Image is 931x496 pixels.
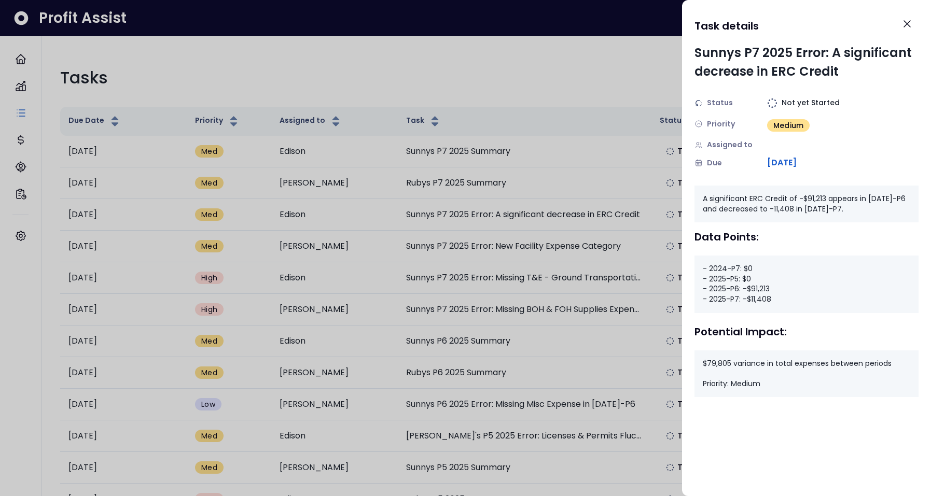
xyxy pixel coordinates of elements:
div: A significant ERC Credit of -$91,213 appears in [DATE]-P6 and decreased to -11,408 in [DATE]-P7. [694,186,919,222]
span: Medium [773,120,803,131]
span: Not yet Started [782,97,840,108]
div: Data Points: [694,231,919,243]
span: Priority [707,119,735,130]
button: Close [896,12,919,35]
span: [DATE] [767,157,797,169]
div: $79,805 variance in total expenses between periods Priority: Medium [694,350,919,398]
h1: Task details [694,17,759,35]
div: Sunnys P7 2025 Error: A significant decrease in ERC Credit [694,44,919,81]
div: - 2024-P7: $0 - 2025-P5: $0 - 2025-P6: -$91,213 - 2025-P7: -$11,408 [694,256,919,313]
img: Status [694,99,703,107]
span: Assigned to [707,139,753,150]
div: Potential Impact: [694,325,919,338]
img: Not yet Started [767,98,777,108]
span: Status [707,97,733,108]
span: Due [707,158,722,168]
